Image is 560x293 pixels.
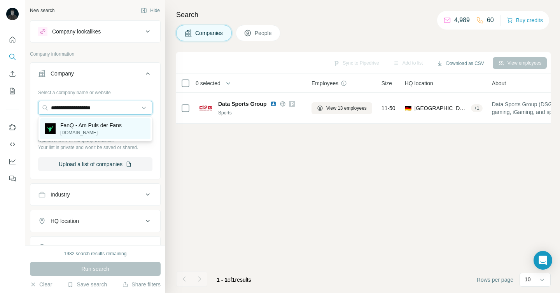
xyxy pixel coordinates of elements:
span: Rows per page [477,276,513,284]
p: FanQ - Am Puls der Fans [60,121,122,129]
p: 60 [487,16,494,25]
button: Buy credits [507,15,543,26]
span: Employees [311,79,338,87]
p: [DOMAIN_NAME] [60,129,122,136]
span: 0 selected [196,79,220,87]
span: About [492,79,506,87]
div: Open Intercom Messenger [534,251,552,270]
div: 1982 search results remaining [64,250,127,257]
span: [GEOGRAPHIC_DATA], [GEOGRAPHIC_DATA] [415,104,468,112]
p: 10 [525,275,531,283]
button: HQ location [30,212,160,230]
p: Company information [30,51,161,58]
button: Feedback [6,172,19,186]
button: View 13 employees [311,102,372,114]
span: results [217,277,251,283]
span: Data Sports Group [218,100,266,108]
img: LinkedIn logo [270,101,276,107]
div: Select a company name or website [38,86,152,96]
img: FanQ - Am Puls der Fans [45,123,56,134]
span: View 13 employees [326,105,367,112]
button: Annual revenue ($) [30,238,160,257]
div: Company [51,70,74,77]
button: Clear [30,281,52,288]
button: Dashboard [6,154,19,168]
p: Your list is private and won't be saved or shared. [38,144,152,151]
button: Company lookalikes [30,22,160,41]
span: People [255,29,273,37]
div: Sports [218,109,302,116]
button: Download as CSV [431,58,489,69]
p: 4,989 [454,16,470,25]
div: HQ location [51,217,79,225]
button: Hide [135,5,165,16]
button: Share filters [122,281,161,288]
span: Companies [195,29,224,37]
div: Company lookalikes [52,28,101,35]
div: Annual revenue ($) [51,244,97,251]
span: 1 [232,277,235,283]
button: Save search [67,281,107,288]
button: Use Surfe on LinkedIn [6,120,19,134]
button: Company [30,64,160,86]
span: HQ location [405,79,433,87]
button: My lists [6,84,19,98]
span: 🇩🇪 [405,104,411,112]
div: Industry [51,191,70,198]
span: Size [381,79,392,87]
button: Search [6,50,19,64]
span: of [227,277,232,283]
button: Use Surfe API [6,137,19,151]
span: 11-50 [381,104,395,112]
span: 1 - 1 [217,277,227,283]
button: Industry [30,185,160,204]
button: Upload a list of companies [38,157,152,171]
button: Enrich CSV [6,67,19,81]
img: Avatar [6,8,19,20]
img: Logo of Data Sports Group [199,102,212,114]
div: New search [30,7,54,14]
div: + 1 [471,105,483,112]
button: Quick start [6,33,19,47]
h4: Search [176,9,551,20]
